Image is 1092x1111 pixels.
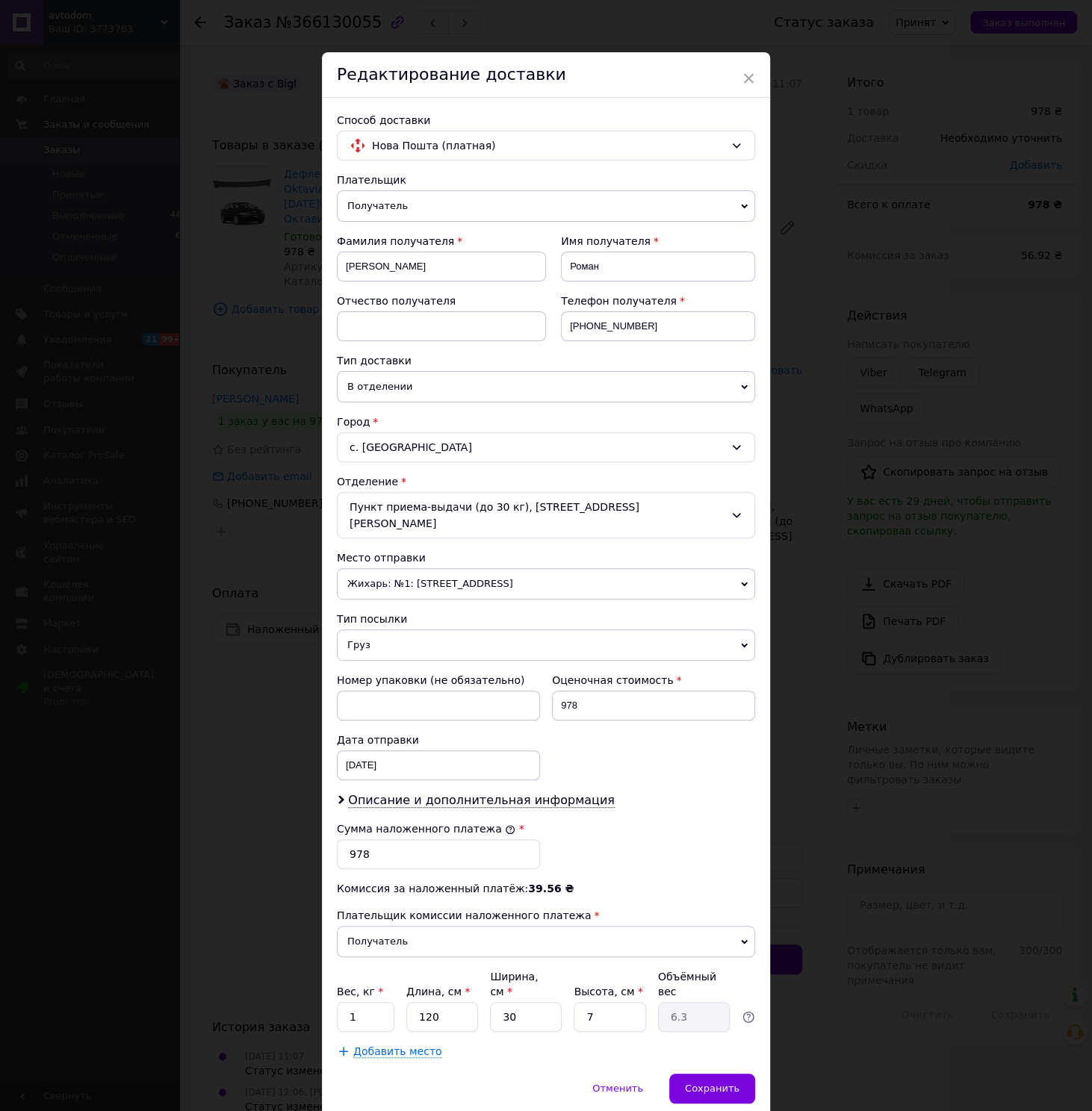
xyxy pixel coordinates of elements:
span: Добавить место [353,1045,442,1058]
span: Место отправки [337,552,426,564]
div: Редактирование доставки [322,52,770,98]
span: Нова Пошта (платная) [372,137,725,154]
div: Способ доставки [337,113,755,128]
div: Комиссия за наложенный платёж: [337,881,755,896]
span: Отчество получателя [337,295,456,307]
span: Телефон получателя [561,295,677,307]
div: с. [GEOGRAPHIC_DATA] [337,432,755,462]
span: Груз [337,629,755,661]
div: Отделение [337,474,755,489]
div: Город [337,414,755,429]
span: В отделении [337,371,755,402]
span: Отменить [592,1083,643,1094]
label: Высота, см [574,986,642,998]
div: Дата отправки [337,732,540,747]
span: Сохранить [685,1083,739,1094]
span: Имя получателя [561,235,651,247]
label: Вес, кг [337,986,383,998]
input: +380 [561,311,755,341]
div: Номер упаковки (не обязательно) [337,673,540,688]
div: Объёмный вес [658,969,730,999]
span: Получатель [337,926,755,957]
span: Жихарь: №1: [STREET_ADDRESS] [337,568,755,600]
label: Сумма наложенного платежа [337,823,515,835]
label: Длина, см [406,986,470,998]
span: 39.56 ₴ [528,883,574,894]
span: Фамилия получателя [337,235,454,247]
span: Плательщик комиссии наложенного платежа [337,909,591,921]
span: × [742,66,755,91]
span: Получатель [337,190,755,222]
span: Тип доставки [337,355,412,367]
div: Оценочная стоимость [552,673,755,688]
span: Плательщик [337,174,406,186]
span: Описание и дополнительная информация [348,793,615,808]
label: Ширина, см [490,971,538,998]
span: Тип посылки [337,613,407,625]
div: Пункт приема-выдачи (до 30 кг), [STREET_ADDRESS][PERSON_NAME] [337,492,755,538]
